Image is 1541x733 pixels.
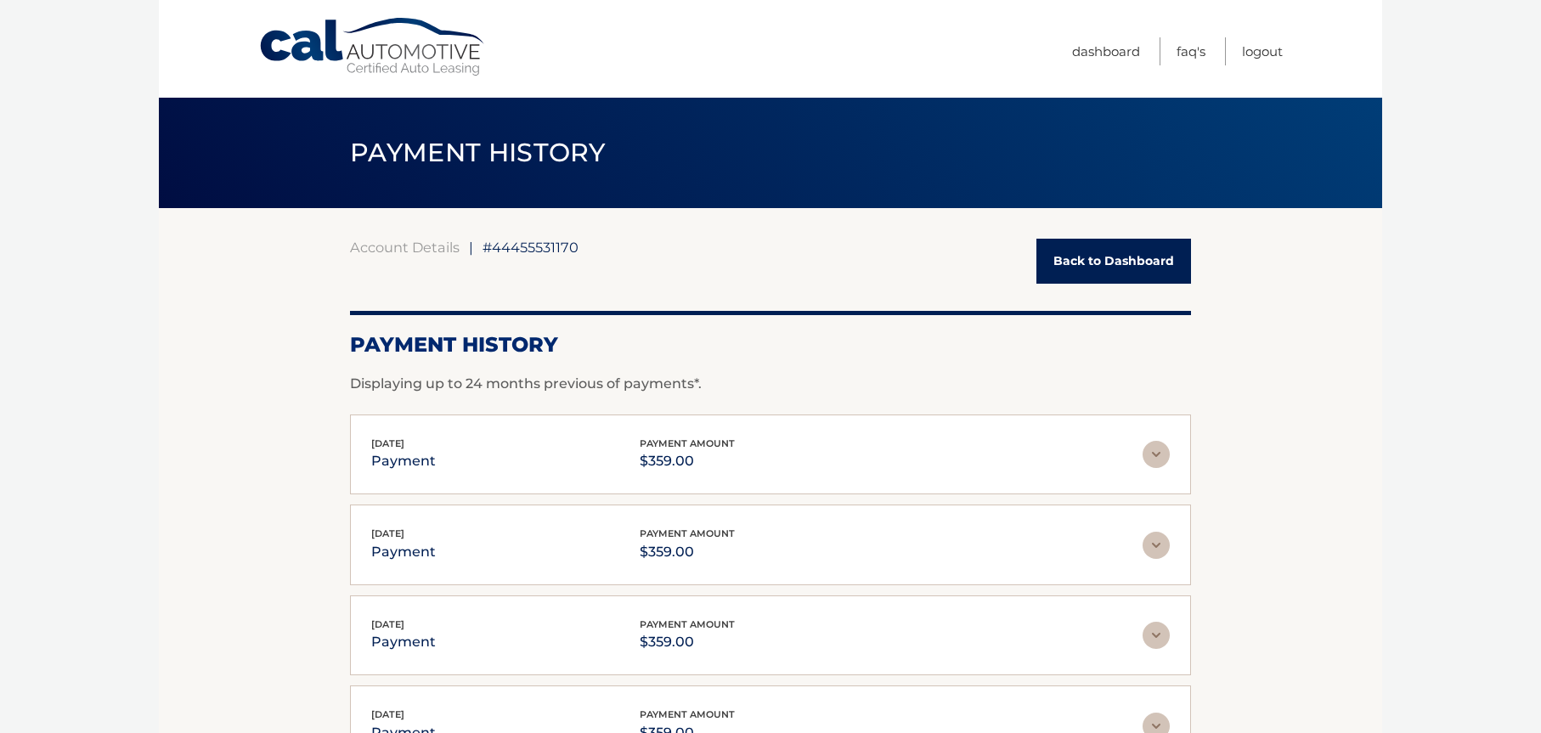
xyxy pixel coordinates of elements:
img: accordion-rest.svg [1143,622,1170,649]
span: [DATE] [371,708,404,720]
span: #44455531170 [483,239,579,256]
p: $359.00 [640,630,735,654]
p: $359.00 [640,449,735,473]
a: Cal Automotive [258,17,488,77]
a: Dashboard [1072,37,1140,65]
span: PAYMENT HISTORY [350,137,606,168]
p: $359.00 [640,540,735,564]
h2: Payment History [350,332,1191,358]
a: Logout [1242,37,1283,65]
span: payment amount [640,527,735,539]
span: payment amount [640,437,735,449]
span: | [469,239,473,256]
span: [DATE] [371,527,404,539]
span: [DATE] [371,618,404,630]
p: payment [371,540,436,564]
span: [DATE] [371,437,404,449]
a: Back to Dashboard [1036,239,1191,284]
img: accordion-rest.svg [1143,532,1170,559]
a: FAQ's [1177,37,1205,65]
img: accordion-rest.svg [1143,441,1170,468]
p: Displaying up to 24 months previous of payments*. [350,374,1191,394]
a: Account Details [350,239,460,256]
p: payment [371,630,436,654]
span: payment amount [640,708,735,720]
p: payment [371,449,436,473]
span: payment amount [640,618,735,630]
